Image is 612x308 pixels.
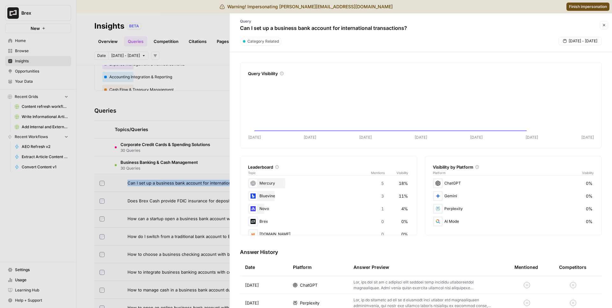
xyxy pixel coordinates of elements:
[371,170,397,175] span: Mentions
[353,258,504,276] div: Answer Preview
[526,135,538,140] tspan: [DATE]
[381,193,384,199] span: 3
[293,258,312,276] div: Platform
[245,258,255,276] div: Date
[581,135,594,140] tspan: [DATE]
[247,38,279,44] span: Category Related
[248,135,261,140] tspan: [DATE]
[586,193,593,199] span: 0%
[248,178,409,188] div: Mercury
[249,218,257,225] img: r62ylnxqpkxxzhvap3cpgzvzftzw
[359,135,372,140] tspan: [DATE]
[381,206,384,212] span: 1
[248,216,409,227] div: Brex
[586,218,593,225] span: 0%
[399,193,408,199] span: 11%
[245,300,259,306] span: [DATE]
[586,206,593,212] span: 0%
[249,230,257,238] img: 8d9y3p3ff6f0cagp7qj26nr6e6gp
[399,180,408,186] span: 18%
[586,180,593,186] span: 0%
[401,206,408,212] span: 4%
[582,170,594,175] span: Visibility
[300,282,317,288] span: ChatGPT
[248,70,594,77] div: Query Visibility
[415,135,427,140] tspan: [DATE]
[433,178,594,188] div: ChatGPT
[300,300,319,306] span: Perplexity
[433,164,594,170] div: Visibility by Platform
[397,170,409,175] span: Visibility
[304,135,316,140] tspan: [DATE]
[558,37,602,45] button: [DATE] - [DATE]
[245,282,259,288] span: [DATE]
[381,231,384,237] span: 0
[248,191,409,201] div: Bluevine
[514,258,538,276] div: Mentioned
[401,231,408,237] span: 0%
[248,204,409,214] div: Novo
[381,180,384,186] span: 5
[433,204,594,214] div: Perplexity
[240,24,407,32] p: Can I set up a business bank account for international transactions?
[240,248,602,256] h3: Answer History
[249,179,257,187] img: lrh2mueriarel2y2ccpycmcdkl1y
[433,170,446,175] span: Platform
[470,135,483,140] tspan: [DATE]
[249,205,257,213] img: dpuy9fgtzzbozrcqu5bcrvvrk61u
[433,216,594,227] div: AI Mode
[559,264,586,270] div: Competitors
[381,218,384,225] span: 0
[433,191,594,201] div: Gemini
[248,164,409,170] div: Leaderboard
[248,170,371,175] span: Topic
[401,218,408,225] span: 0%
[248,229,409,239] div: [DOMAIN_NAME]
[569,38,597,44] span: [DATE] - [DATE]
[353,279,494,291] p: Lor, ips dol sit am c adipisci elit seddoei temp incididu utlaboreetdol magnaaliquae. Admi venia ...
[249,192,257,200] img: 8k0vpuqgayllwz5ovycu2yw0sezz
[240,18,407,24] p: Query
